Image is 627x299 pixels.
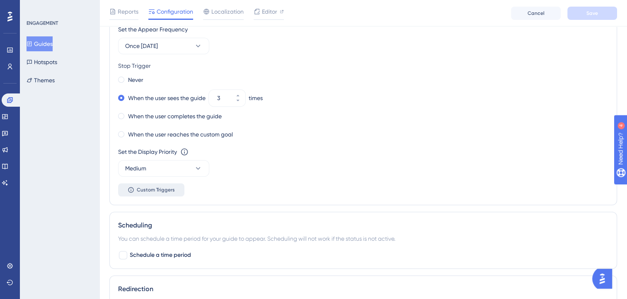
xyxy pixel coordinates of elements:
button: Themes [27,73,55,88]
span: Configuration [157,7,193,17]
div: Stop Trigger [118,61,608,71]
div: Redirection [118,284,608,294]
span: Medium [125,163,146,173]
div: 4 [58,4,60,11]
div: You can schedule a time period for your guide to appear. Scheduling will not work if the status i... [118,234,608,244]
label: When the user completes the guide [128,111,222,121]
span: Need Help? [19,2,52,12]
span: Save [586,10,598,17]
button: Hotspots [27,55,57,69]
button: Cancel [511,7,561,20]
div: Set the Appear Frequency [118,24,608,34]
span: Localization [211,7,244,17]
label: When the user sees the guide [128,93,206,103]
button: Save [567,7,617,20]
label: Never [128,75,143,85]
label: When the user reaches the custom goal [128,129,233,139]
button: Once [DATE] [118,38,209,54]
div: Scheduling [118,220,608,230]
div: Set the Display Priority [118,147,177,157]
span: Cancel [528,10,545,17]
button: Medium [118,160,209,177]
span: Editor [262,7,277,17]
div: ENGAGEMENT [27,20,58,26]
iframe: UserGuiding AI Assistant Launcher [592,266,617,291]
span: Reports [118,7,138,17]
span: Once [DATE] [125,41,158,51]
span: Schedule a time period [130,250,191,260]
span: Custom Triggers [137,187,175,193]
div: times [249,93,263,103]
button: Guides [27,36,53,51]
button: Custom Triggers [118,183,184,196]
